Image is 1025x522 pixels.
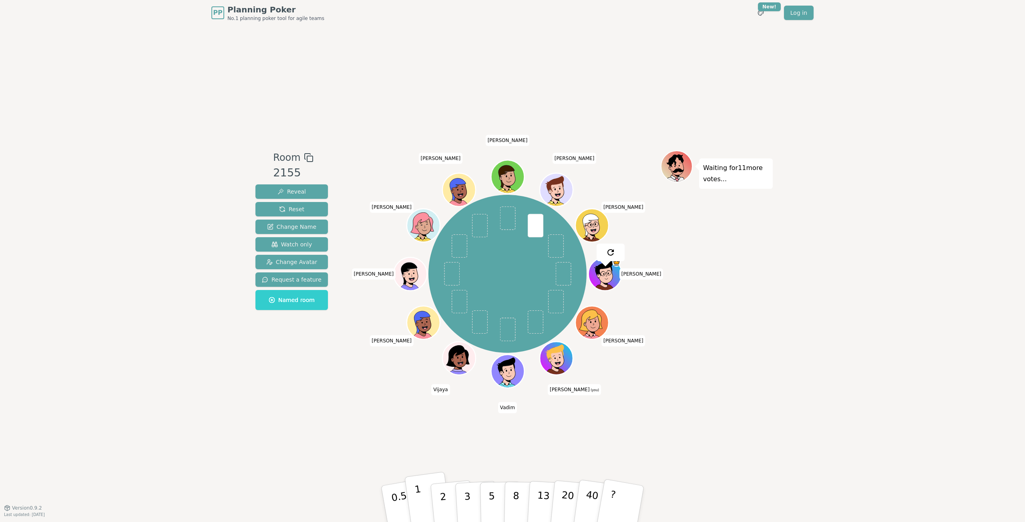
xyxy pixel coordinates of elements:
span: Click to change your name [548,384,601,395]
span: Last updated: [DATE] [4,512,45,517]
p: Waiting for 11 more votes... [703,162,769,185]
a: PPPlanning PokerNo.1 planning poker tool for agile teams [211,4,324,22]
button: New! [754,6,768,20]
span: Reset [279,205,304,213]
span: No.1 planning poker tool for agile teams [227,15,324,22]
span: Click to change your name [498,402,517,413]
button: Named room [255,290,328,310]
span: Click to change your name [419,152,463,164]
span: Request a feature [262,276,322,284]
span: Click to change your name [601,335,645,346]
button: Change Name [255,220,328,234]
span: Click to change your name [619,268,663,280]
span: Click to change your name [370,335,414,346]
span: Matt is the host [612,258,621,267]
button: Reset [255,202,328,216]
div: 2155 [273,165,313,181]
span: Click to change your name [553,152,597,164]
span: Planning Poker [227,4,324,15]
span: Click to change your name [486,134,530,146]
span: Change Avatar [266,258,318,266]
span: Change Name [267,223,316,231]
button: Reveal [255,184,328,199]
button: Request a feature [255,272,328,287]
span: (you) [590,388,599,392]
button: Click to change your avatar [541,342,572,374]
span: Watch only [271,240,312,248]
button: Version0.9.2 [4,505,42,511]
button: Change Avatar [255,255,328,269]
span: Named room [269,296,315,304]
span: Room [273,150,300,165]
span: Click to change your name [601,201,645,212]
span: Click to change your name [431,384,450,395]
button: Watch only [255,237,328,252]
div: New! [758,2,781,11]
span: Reveal [277,188,306,196]
span: Click to change your name [370,201,414,212]
img: reset [606,248,615,257]
span: Version 0.9.2 [12,505,42,511]
span: Click to change your name [352,268,396,280]
span: PP [213,8,222,18]
a: Log in [784,6,814,20]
